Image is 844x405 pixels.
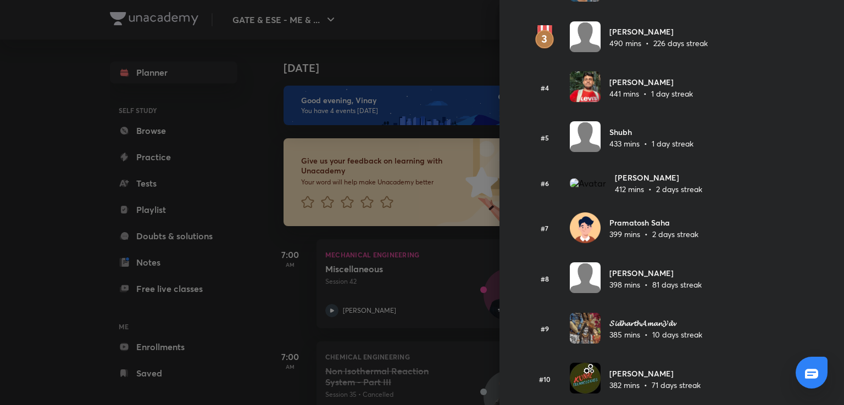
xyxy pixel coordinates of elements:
p: 399 mins • 2 days streak [609,228,698,240]
h6: #4 [526,83,563,93]
h6: #9 [526,324,563,334]
p: 441 mins • 1 day streak [609,88,693,99]
p: 490 mins • 226 days streak [609,37,708,49]
h6: #6 [526,178,563,188]
h6: #10 [526,374,563,384]
img: Avatar [570,313,601,344]
h6: [PERSON_NAME] [615,172,702,183]
h6: #5 [526,133,563,143]
p: 382 mins • 71 days streak [609,379,701,391]
img: Avatar [570,178,606,188]
h6: #8 [526,274,563,284]
img: Avatar [570,21,601,52]
h6: #7 [526,223,563,233]
h6: [PERSON_NAME] [609,26,708,37]
p: 412 mins • 2 days streak [615,183,702,195]
img: Avatar [570,262,601,293]
h6: [PERSON_NAME] [609,76,693,88]
img: rank3.svg [526,25,563,49]
h6: [PERSON_NAME] [609,267,702,279]
p: 385 mins • 10 days streak [609,329,702,340]
img: Avatar [570,363,601,393]
h6: [PERSON_NAME] [609,368,701,379]
img: Avatar [570,121,601,152]
h6: 𝓢𝓲𝓭𝓱𝓪𝓻𝓽𝓱𝓐𝓶𝓪𝓷𝓨𝓭𝓿 [609,317,702,329]
h6: Shubh [609,126,693,138]
p: 398 mins • 81 days streak [609,279,702,290]
img: Avatar [570,71,601,102]
h6: Pramatosh Saha [609,217,698,228]
p: 433 mins • 1 day streak [609,138,693,149]
img: Avatar [570,212,601,243]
